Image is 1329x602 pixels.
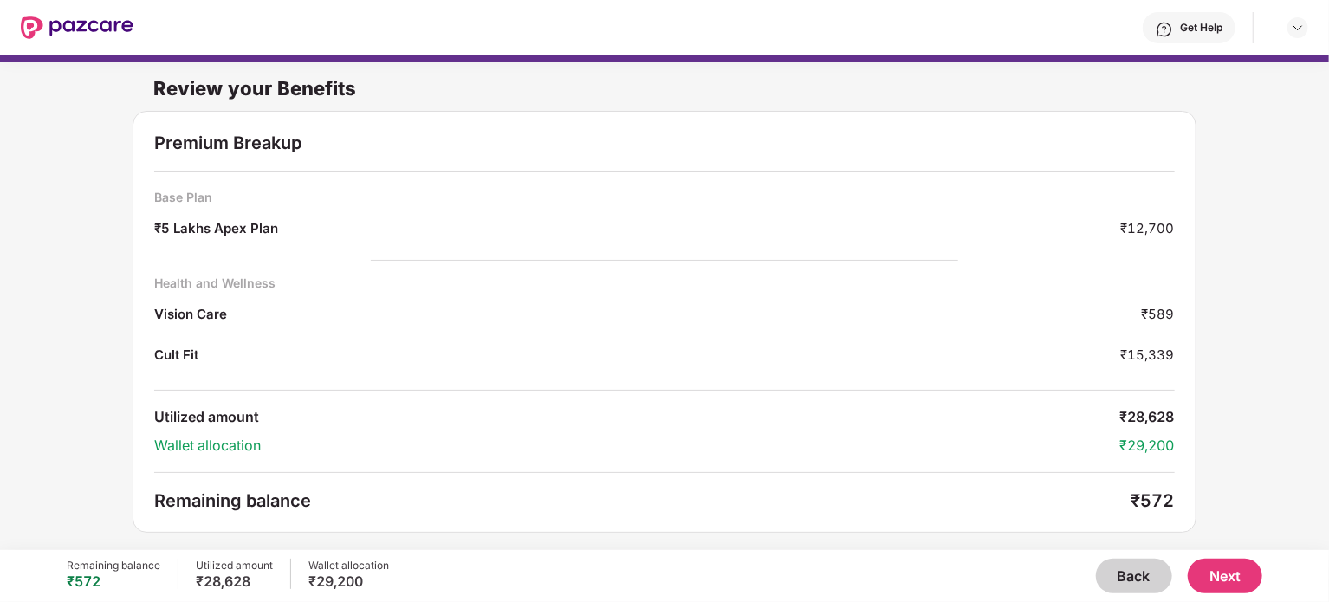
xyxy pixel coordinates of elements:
div: Vision Care [154,305,227,328]
div: Remaining balance [154,490,1131,511]
div: ₹589 [1142,305,1175,328]
div: ₹29,200 [308,573,389,590]
div: ₹572 [1131,490,1175,511]
div: ₹28,628 [1120,408,1175,426]
div: Review your Benefits [133,55,1196,111]
div: ₹15,339 [1121,346,1175,369]
img: svg+xml;base64,PHN2ZyBpZD0iRHJvcGRvd24tMzJ4MzIiIHhtbG5zPSJodHRwOi8vd3d3LnczLm9yZy8yMDAwL3N2ZyIgd2... [1291,21,1305,35]
div: Wallet allocation [308,559,389,573]
div: ₹12,700 [1121,219,1175,243]
div: ₹28,628 [196,573,273,590]
div: ₹5 Lakhs Apex Plan [154,219,278,243]
img: New Pazcare Logo [21,16,133,39]
div: Utilized amount [196,559,273,573]
div: Health and Wellness [154,275,1174,291]
div: Get Help [1180,21,1222,35]
div: Base Plan [154,189,1174,205]
button: Next [1188,559,1262,593]
div: Remaining balance [67,559,160,573]
div: ₹29,200 [1120,437,1175,455]
div: Cult Fit [154,346,198,369]
div: ₹572 [67,573,160,590]
button: Back [1096,559,1172,593]
div: Wallet allocation [154,437,1119,455]
div: Premium Breakup [154,133,1174,153]
img: svg+xml;base64,PHN2ZyBpZD0iSGVscC0zMngzMiIgeG1sbnM9Imh0dHA6Ly93d3cudzMub3JnLzIwMDAvc3ZnIiB3aWR0aD... [1156,21,1173,38]
div: Utilized amount [154,408,1119,426]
